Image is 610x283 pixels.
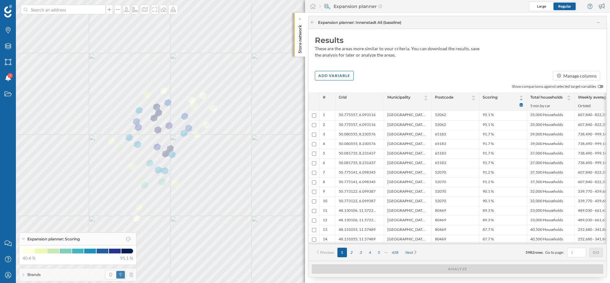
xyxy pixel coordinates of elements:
[323,227,327,233] span: 13
[319,3,382,10] div: Expansion planner
[323,160,325,166] span: 6
[435,151,446,157] span: 65183
[435,217,446,224] span: 80469
[537,4,546,9] span: Large
[323,179,325,185] span: 8
[354,20,401,25] span: : Innenstadt All (baseline)
[323,237,327,243] span: 14
[530,170,563,176] span: 37,500 Households
[387,170,425,176] span: [GEOGRAPHIC_DATA], [GEOGRAPHIC_DATA]
[530,179,563,185] span: 37,500 Households
[387,141,425,147] span: [GEOGRAPHIC_DATA], [GEOGRAPHIC_DATA]
[339,189,376,195] span: 50.773122, 6.099387
[339,208,377,214] span: 48.130106, 11.572267
[27,236,80,242] span: Expansion planner: Scoring
[435,122,446,128] span: 52062
[578,160,609,166] span: 738,490 - 999,140
[297,22,303,53] p: Store network
[435,208,446,214] span: 80469
[483,151,494,157] span: 91.7 %
[435,94,453,101] span: Postcode
[339,237,376,243] span: 48.131055, 11.57489
[483,237,494,243] span: 87.7 %
[578,189,609,195] span: 339,770 - 459,680
[387,151,425,157] span: [GEOGRAPHIC_DATA], [GEOGRAPHIC_DATA]
[339,94,347,100] span: Grid
[578,122,609,128] span: 607,840 - 822,370
[387,122,425,128] span: [GEOGRAPHIC_DATA], [GEOGRAPHIC_DATA]
[530,103,571,109] span: 5 min by car
[483,112,494,119] span: 95.1 %
[578,151,609,157] span: 738,490 - 999,140
[563,72,597,79] div: Manage columns
[578,112,609,119] span: 607,840 - 822,370
[483,189,494,195] span: 90.1 %
[483,94,498,101] span: Scoring
[530,132,563,138] span: 39,000 Households
[339,112,376,119] span: 50.775557, 6.093116
[530,227,563,233] span: 40,500 Households
[530,122,563,128] span: 35,000 Households
[387,94,410,101] span: Municipality
[323,151,325,157] span: 5
[483,217,494,224] span: 89.3 %
[530,112,563,119] span: 35,000 Households
[435,141,446,147] span: 65183
[483,227,494,233] span: 87.7 %
[435,227,446,233] span: 80469
[323,122,325,128] span: 2
[27,272,41,278] span: Brands
[323,208,327,214] span: 11
[435,237,446,243] span: 80469
[339,217,377,224] span: 48.130106, 11.572267
[530,151,563,157] span: 37,000 Households
[483,208,494,214] span: 89.3 %
[530,141,563,147] span: 39,000 Households
[435,189,446,195] span: 52070
[543,250,544,255] span: .
[339,160,376,166] span: 50.081735, 8.231437
[339,170,376,176] span: 50.775141, 6.098345
[483,170,494,176] span: 91.2 %
[483,179,494,185] span: 91.2 %
[318,20,401,25] span: Expansion planner
[23,255,36,261] span: 40.4 %
[578,217,609,224] span: 489,030 - 661,630
[435,160,446,166] span: 65183
[578,170,609,176] span: 607,840 - 822,370
[558,4,571,9] span: Regular
[323,189,325,195] span: 9
[339,227,376,233] span: 48.131055, 11.57489
[578,237,609,243] span: 252,680 - 341,860
[339,151,376,157] span: 50.081735, 8.231437
[315,45,480,58] div: These are the areas more similar to your criteria. You can download the results, save the analysi...
[530,160,563,166] span: 37,000 Households
[530,189,563,195] span: 32,000 Households
[323,217,327,224] span: 12
[530,198,563,204] span: 32,000 Households
[339,141,376,147] span: 50.080555, 8.230576
[323,94,326,100] span: #
[339,198,376,204] span: 50.773122, 6.099387
[323,141,325,147] span: 4
[512,84,596,89] span: Show comparisons against selected target variables
[339,179,376,185] span: 50.775141, 6.098345
[525,250,534,255] span: 5982
[323,132,325,138] span: 3
[578,132,609,138] span: 738,490 - 999,140
[387,132,425,138] span: [GEOGRAPHIC_DATA], [GEOGRAPHIC_DATA]
[578,208,609,214] span: 489,030 - 661,630
[483,198,494,204] span: 90.1 %
[530,217,563,224] span: 33,000 Households
[387,160,425,166] span: [GEOGRAPHIC_DATA], [GEOGRAPHIC_DATA]
[530,94,563,101] span: Total households
[483,160,494,166] span: 91.7 %
[323,198,327,204] span: 10
[569,249,584,256] input: 1
[387,208,425,214] span: [GEOGRAPHIC_DATA], Stadt
[387,217,425,224] span: [GEOGRAPHIC_DATA], Stadt
[435,132,446,138] span: 65183
[534,250,543,255] span: rows
[578,141,609,147] span: 738,490 - 999,140
[435,112,446,119] span: 52062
